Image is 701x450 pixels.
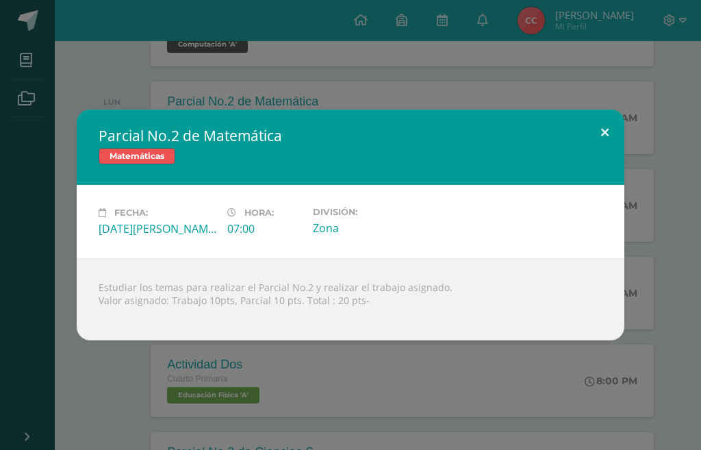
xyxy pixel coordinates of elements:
[227,221,302,236] div: 07:00
[99,148,175,164] span: Matemáticas
[99,221,216,236] div: [DATE][PERSON_NAME]
[313,207,431,217] label: División:
[99,126,602,145] h2: Parcial No.2 de Matemática
[114,208,148,218] span: Fecha:
[585,110,624,156] button: Close (Esc)
[313,221,431,236] div: Zona
[244,208,274,218] span: Hora:
[77,258,624,340] div: Estudiar los temas para realizar el Parcial No.2 y realizar el trabajo asignado. Valor asignado: ...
